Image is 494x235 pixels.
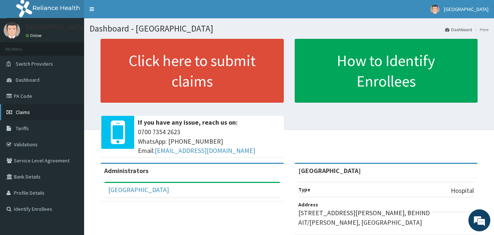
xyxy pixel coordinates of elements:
a: How to Identify Enrollees [295,39,478,103]
a: Click here to submit claims [101,39,284,103]
img: User Image [4,22,20,38]
h1: Dashboard - [GEOGRAPHIC_DATA] [90,24,489,33]
img: User Image [430,5,440,14]
li: Here [473,26,489,33]
a: Dashboard [445,26,472,33]
span: 0700 7354 2623 WhatsApp: [PHONE_NUMBER] Email: [138,127,280,155]
p: Hospital [451,186,474,195]
span: Switch Providers [16,60,53,67]
b: If you have any issue, reach us on: [138,118,238,126]
a: Online [26,33,43,38]
strong: [GEOGRAPHIC_DATA] [298,166,361,175]
b: Type [298,186,310,193]
span: [GEOGRAPHIC_DATA] [444,6,489,12]
span: Claims [16,109,30,115]
a: [EMAIL_ADDRESS][DOMAIN_NAME] [155,146,255,155]
p: [STREET_ADDRESS][PERSON_NAME], BEHIND AIT/[PERSON_NAME], [GEOGRAPHIC_DATA] [298,208,474,227]
p: [GEOGRAPHIC_DATA] [26,24,86,30]
a: [GEOGRAPHIC_DATA] [108,186,169,194]
span: Dashboard [16,77,39,83]
span: Tariffs [16,125,29,132]
b: Address [298,201,318,208]
b: Administrators [104,166,148,175]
